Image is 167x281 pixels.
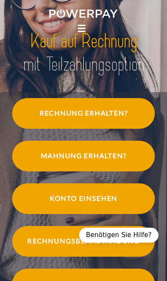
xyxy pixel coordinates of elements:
[49,9,118,18] img: logo-powerpay-white.svg
[12,183,155,214] button: Konto einsehen
[12,98,155,129] button: Rechnung erhalten?
[4,224,163,258] a: Rechnungsbeanstandung
[12,141,155,171] button: Mahnung erhalten?
[12,226,155,257] button: Rechnungsbeanstandung
[79,228,159,243] div: Benötigen Sie Hilfe?
[4,139,163,173] a: Mahnung erhalten?
[4,96,163,130] a: Rechnung erhalten?
[4,182,163,216] a: Konto einsehen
